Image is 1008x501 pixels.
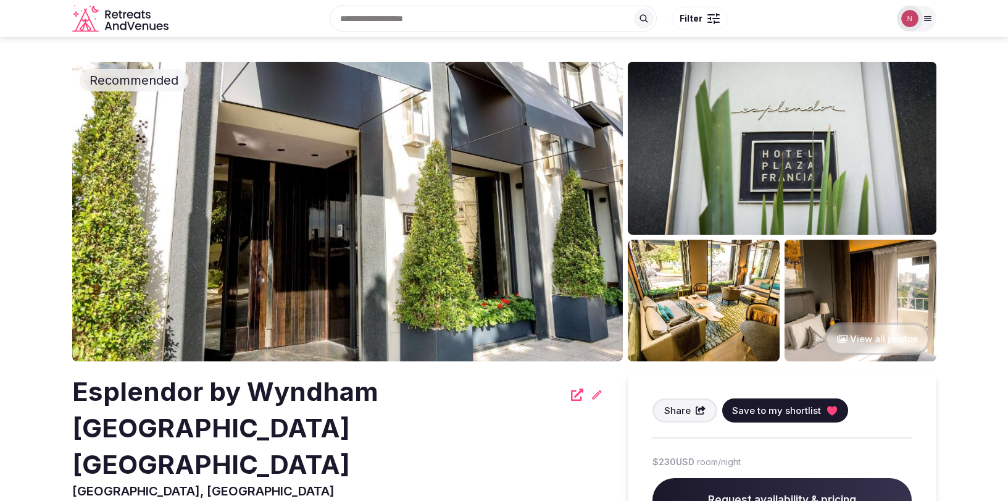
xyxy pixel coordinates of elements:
button: Share [652,398,718,423]
h2: Esplendor by Wyndham [GEOGRAPHIC_DATA] [GEOGRAPHIC_DATA] [72,374,564,482]
span: [GEOGRAPHIC_DATA], [GEOGRAPHIC_DATA] [72,484,335,499]
span: Share [664,404,691,417]
span: $230 USD [652,456,694,468]
a: Visit the homepage [72,5,171,33]
img: Venue gallery photo [628,240,780,361]
span: Filter [680,12,702,25]
button: View all photos [825,322,930,355]
div: Recommended [80,69,188,91]
button: Save to my shortlist [722,398,848,423]
span: Recommended [85,72,183,89]
span: room/night [697,456,741,468]
button: Filter [672,7,728,30]
img: Nathalia Bilotti [901,10,918,27]
img: Venue gallery photo [628,62,936,235]
span: Save to my shortlist [732,404,821,417]
img: Venue cover photo [72,62,623,361]
svg: Retreats and Venues company logo [72,5,171,33]
img: Venue gallery photo [785,240,936,361]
